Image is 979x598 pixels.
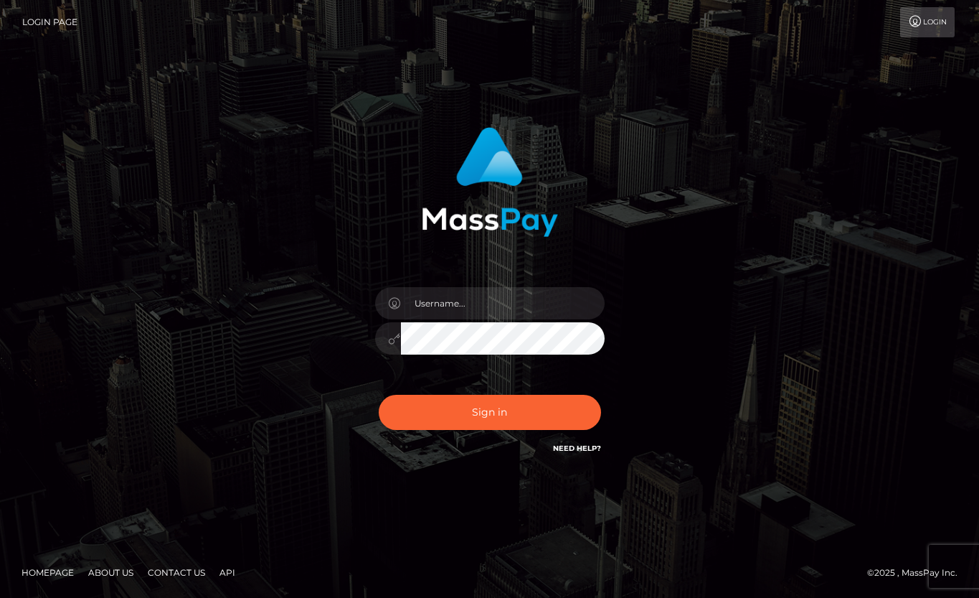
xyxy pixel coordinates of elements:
[214,561,241,584] a: API
[422,127,558,237] img: MassPay Login
[82,561,139,584] a: About Us
[22,7,77,37] a: Login Page
[867,565,968,581] div: © 2025 , MassPay Inc.
[142,561,211,584] a: Contact Us
[553,444,601,453] a: Need Help?
[900,7,955,37] a: Login
[379,395,601,430] button: Sign in
[16,561,80,584] a: Homepage
[401,287,605,319] input: Username...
